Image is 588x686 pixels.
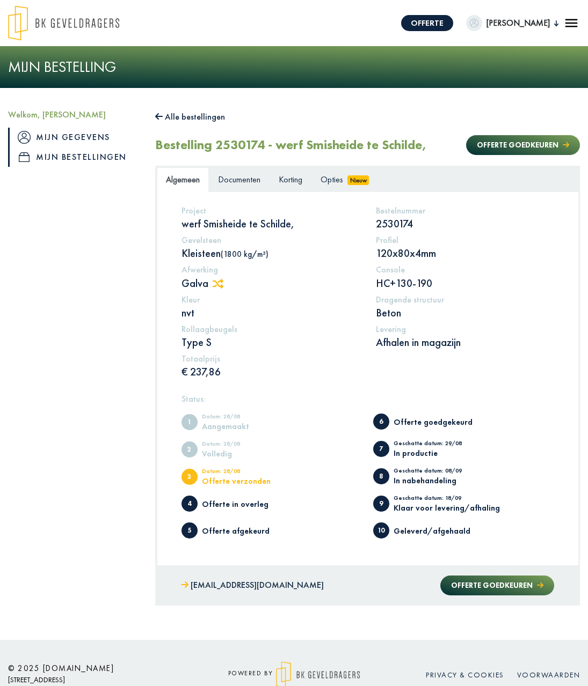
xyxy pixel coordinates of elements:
[202,500,291,508] div: Offerte in overleg
[440,576,554,595] button: Offerte goedkeuren
[394,468,482,476] div: Geschatte datum: 08/09
[181,578,324,593] a: [EMAIL_ADDRESS][DOMAIN_NAME]
[426,670,504,680] a: Privacy & cookies
[321,174,343,185] span: Opties
[394,418,482,426] div: Offerte goedgekeurd
[202,414,291,422] div: Datum: 28/08
[373,522,389,539] span: Geleverd/afgehaald
[563,14,580,32] button: Toggle navigation
[202,527,291,535] div: Offerte afgekeurd
[166,174,200,185] span: Algemeen
[182,441,198,458] span: Volledig
[8,109,139,120] h5: Welkom, [PERSON_NAME]
[394,504,500,512] div: Klaar voor levering/afhaling
[394,527,482,535] div: Geleverd/afgehaald
[202,449,291,458] div: Volledig
[221,249,268,259] span: (1800 kg/m³)
[8,5,119,41] img: logo
[482,17,554,29] span: [PERSON_NAME]
[394,440,482,449] div: Geschatte datum: 29/08
[202,468,291,477] div: Datum: 28/08
[466,15,482,31] img: dummypic.png
[394,495,500,504] div: Geschatte datum: 18/09
[182,335,360,349] p: Type S
[157,167,578,192] ul: Tabs
[182,217,360,231] p: werf Smisheide te Schilde,
[376,294,554,305] h5: Dragende structuur
[182,306,360,320] p: nvt
[373,468,389,484] span: In nabehandeling
[279,174,302,185] span: Korting
[376,217,554,231] p: 2530174
[19,152,30,162] img: icon
[155,109,225,125] button: Alle bestellingen
[466,15,558,31] button: [PERSON_NAME]
[182,324,360,334] h5: Rollaagbeugels
[182,294,360,305] h5: Kleur
[466,135,580,155] button: Offerte goedkeuren
[182,496,198,512] span: Offerte in overleg
[401,15,453,31] a: Offerte
[182,276,360,290] p: Galva
[376,246,554,260] p: 120x80x4mm
[182,205,360,216] h5: Project
[8,663,188,673] h6: © 2025 [DOMAIN_NAME]
[376,276,554,290] p: HC+130-190
[182,414,198,430] span: Aangemaakt
[202,441,291,449] div: Datum: 28/08
[8,128,139,147] a: iconMijn gegevens
[8,147,139,167] a: iconMijn bestellingen
[376,235,554,245] h5: Profiel
[218,174,260,185] span: Documenten
[202,422,291,430] div: Aangemaakt
[18,131,31,144] img: icon
[182,235,360,245] h5: Gevelsteen
[182,246,360,260] p: Kleisteen
[347,175,369,185] span: Nieuw
[155,137,426,153] h2: Bestelling 2530174 - werf Smisheide te Schilde,
[182,264,360,275] h5: Afwerking
[373,441,389,457] span: In productie
[517,670,580,680] a: Voorwaarden
[376,324,554,334] h5: Levering
[182,394,554,404] h5: Status:
[202,477,291,485] div: Offerte verzonden
[376,264,554,275] h5: Console
[376,335,554,349] p: Afhalen in magazijn
[373,496,389,512] span: Klaar voor levering/afhaling
[182,469,198,485] span: Offerte verzonden
[376,306,554,320] p: Beton
[394,476,482,484] div: In nabehandeling
[182,353,360,364] h5: Totaalprijs
[394,449,482,457] div: In productie
[373,414,389,430] span: Offerte goedgekeurd
[8,58,580,76] h1: Mijn bestelling
[376,205,554,216] h5: Bestelnummer
[563,15,579,31] img: icon
[182,365,360,379] p: € 237,86
[182,522,198,539] span: Offerte afgekeurd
